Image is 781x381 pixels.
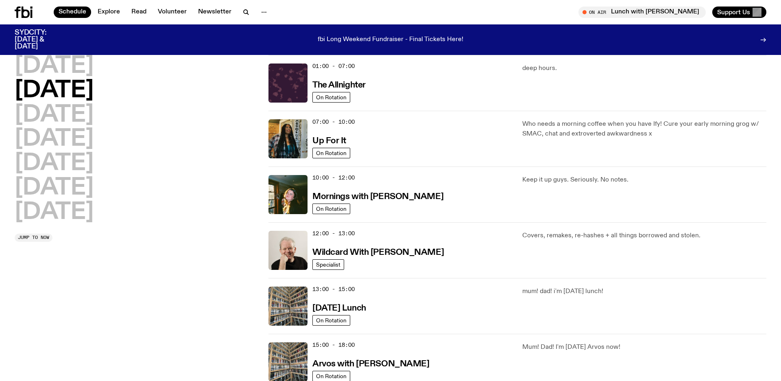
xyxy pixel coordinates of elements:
[268,175,308,214] img: Freya smiles coyly as she poses for the image.
[15,234,52,242] button: Jump to now
[312,193,443,201] h3: Mornings with [PERSON_NAME]
[312,118,355,126] span: 07:00 - 10:00
[15,55,94,78] button: [DATE]
[312,204,350,214] a: On Rotation
[153,7,192,18] a: Volunteer
[312,230,355,237] span: 12:00 - 13:00
[15,29,67,50] h3: SYDCITY: [DATE] & [DATE]
[193,7,236,18] a: Newsletter
[15,79,94,102] button: [DATE]
[312,79,366,90] a: The Allnighter
[268,231,308,270] img: Stuart is smiling charmingly, wearing a black t-shirt against a stark white background.
[712,7,766,18] button: Support Us
[15,201,94,224] button: [DATE]
[316,94,347,100] span: On Rotation
[312,315,350,326] a: On Rotation
[312,358,429,368] a: Arvos with [PERSON_NAME]
[312,259,344,270] a: Specialist
[318,36,463,44] p: fbi Long Weekend Fundraiser - Final Tickets Here!
[312,148,350,158] a: On Rotation
[316,150,347,156] span: On Rotation
[316,317,347,323] span: On Rotation
[312,92,350,103] a: On Rotation
[312,248,444,257] h3: Wildcard With [PERSON_NAME]
[316,206,347,212] span: On Rotation
[312,137,346,145] h3: Up For It
[717,9,750,16] span: Support Us
[15,104,94,127] button: [DATE]
[312,304,366,313] h3: [DATE] Lunch
[312,135,346,145] a: Up For It
[312,247,444,257] a: Wildcard With [PERSON_NAME]
[268,287,308,326] img: A corner shot of the fbi music library
[312,341,355,349] span: 15:00 - 18:00
[312,81,366,90] h3: The Allnighter
[312,285,355,293] span: 13:00 - 15:00
[15,177,94,199] button: [DATE]
[15,152,94,175] button: [DATE]
[93,7,125,18] a: Explore
[268,119,308,158] img: Ify - a Brown Skin girl with black braided twists, looking up to the side with her tongue stickin...
[15,128,94,151] button: [DATE]
[316,261,340,267] span: Specialist
[18,235,49,240] span: Jump to now
[522,175,766,185] p: Keep it up guys. Seriously. No notes.
[312,360,429,368] h3: Arvos with [PERSON_NAME]
[522,63,766,73] p: deep hours.
[312,62,355,70] span: 01:00 - 07:00
[578,7,706,18] button: On AirLunch with [PERSON_NAME]
[312,302,366,313] a: [DATE] Lunch
[312,174,355,182] span: 10:00 - 12:00
[522,287,766,296] p: mum! dad! i'm [DATE] lunch!
[522,342,766,352] p: Mum! Dad! I'm [DATE] Arvos now!
[54,7,91,18] a: Schedule
[522,231,766,241] p: Covers, remakes, re-hashes + all things borrowed and stolen.
[127,7,151,18] a: Read
[316,373,347,379] span: On Rotation
[522,119,766,139] p: Who needs a morning coffee when you have Ify! Cure your early morning grog w/ SMAC, chat and extr...
[312,191,443,201] a: Mornings with [PERSON_NAME]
